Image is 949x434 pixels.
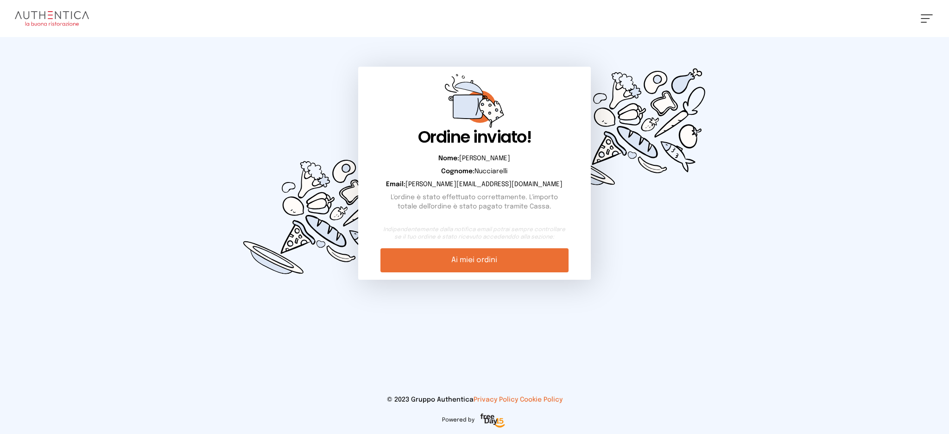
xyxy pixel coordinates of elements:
[380,180,568,189] p: [PERSON_NAME][EMAIL_ADDRESS][DOMAIN_NAME]
[438,155,459,162] b: Nome:
[474,396,518,403] a: Privacy Policy
[380,154,568,163] p: [PERSON_NAME]
[380,248,568,272] a: Ai miei ordini
[380,128,568,146] h1: Ordine inviato!
[442,416,474,424] span: Powered by
[386,181,405,188] b: Email:
[230,126,408,306] img: d0449c3114cc73e99fc76ced0c51d0cd.svg
[380,226,568,241] small: Indipendentemente dalla notifica email potrai sempre controllare se il tuo ordine è stato ricevut...
[15,395,934,404] p: © 2023 Gruppo Authentica
[380,193,568,211] p: L'ordine è stato effettuato correttamente. L'importo totale dell'ordine è stato pagato tramite Ca...
[441,168,474,175] b: Cognome:
[478,412,507,430] img: logo-freeday.3e08031.png
[15,11,89,26] img: logo.8f33a47.png
[541,37,719,217] img: d0449c3114cc73e99fc76ced0c51d0cd.svg
[520,396,563,403] a: Cookie Policy
[380,167,568,176] p: Nucciarelli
